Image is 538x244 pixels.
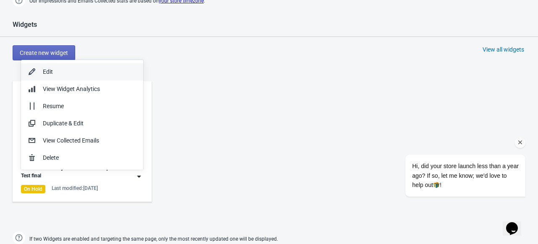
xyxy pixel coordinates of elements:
button: View Collected Emails [21,132,143,149]
iframe: chat widget [503,210,530,236]
div: Duplicate & Edit [43,119,136,128]
div: Last modified: [DATE] [52,185,98,192]
div: Test final [21,172,41,181]
img: dropdown.png [135,172,143,181]
img: help.png [13,231,25,244]
div: View all widgets [483,45,524,54]
button: Create new widget [13,45,75,60]
div: Delete [43,153,136,162]
iframe: chat widget [378,79,530,206]
button: Duplicate & Edit [21,115,143,132]
div: View Collected Emails [43,136,136,145]
div: On Hold [21,185,45,193]
span: Create new widget [20,49,68,56]
button: Delete [21,149,143,166]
